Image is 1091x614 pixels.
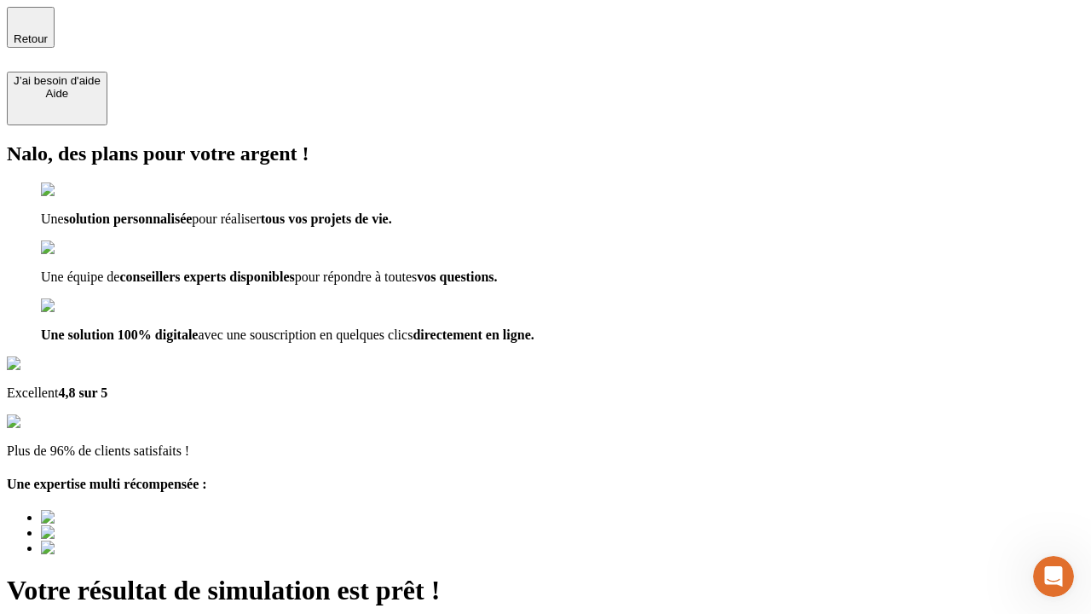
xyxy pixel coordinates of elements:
[41,298,114,314] img: checkmark
[413,327,534,342] span: directement en ligne.
[41,525,199,541] img: Best savings advice award
[41,269,119,284] span: Une équipe de
[1033,556,1074,597] iframe: Intercom live chat
[41,541,199,556] img: Best savings advice award
[295,269,418,284] span: pour répondre à toutes
[41,211,64,226] span: Une
[41,510,199,525] img: Best savings advice award
[7,443,1084,459] p: Plus de 96% de clients satisfaits !
[14,74,101,87] div: J’ai besoin d'aide
[119,269,294,284] span: conseillers experts disponibles
[7,575,1084,606] h1: Votre résultat de simulation est prêt !
[7,414,91,430] img: reviews stars
[64,211,193,226] span: solution personnalisée
[7,477,1084,492] h4: Une expertise multi récompensée :
[14,87,101,100] div: Aide
[41,182,114,198] img: checkmark
[7,142,1084,165] h2: Nalo, des plans pour votre argent !
[14,32,48,45] span: Retour
[58,385,107,400] span: 4,8 sur 5
[7,385,58,400] span: Excellent
[7,356,106,372] img: Google Review
[417,269,497,284] span: vos questions.
[198,327,413,342] span: avec une souscription en quelques clics
[7,7,55,48] button: Retour
[41,240,114,256] img: checkmark
[41,327,198,342] span: Une solution 100% digitale
[7,72,107,125] button: J’ai besoin d'aideAide
[261,211,392,226] span: tous vos projets de vie.
[192,211,260,226] span: pour réaliser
